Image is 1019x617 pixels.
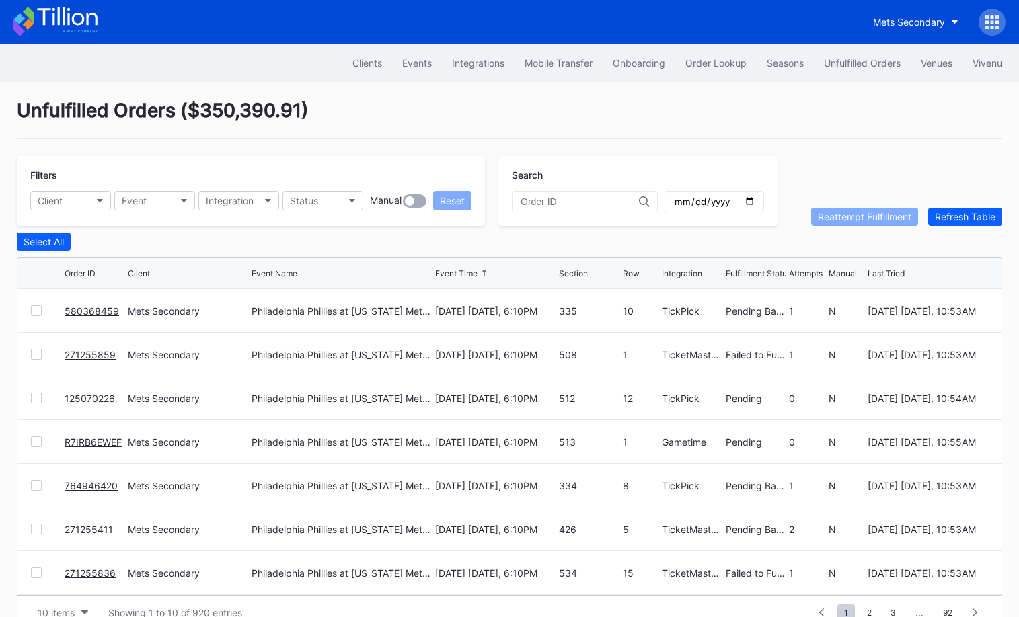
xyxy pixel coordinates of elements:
div: [DATE] [DATE], 6:10PM [435,349,556,360]
div: Philadelphia Phillies at [US_STATE] Mets (SNY Players Pins Featuring [PERSON_NAME], [PERSON_NAME]... [252,349,432,360]
div: Mets Secondary [128,436,248,448]
div: TickPick [662,480,722,491]
a: Clients [342,50,392,75]
button: Select All [17,233,71,251]
div: Philadelphia Phillies at [US_STATE] Mets (SNY Players Pins Featuring [PERSON_NAME], [PERSON_NAME]... [252,436,432,448]
div: TickPick [662,393,722,404]
div: 12 [623,393,659,404]
div: Philadelphia Phillies at [US_STATE] Mets (SNY Players Pins Featuring [PERSON_NAME], [PERSON_NAME]... [252,567,432,579]
div: Refresh Table [935,211,995,222]
div: Gametime [662,436,722,448]
div: [DATE] [DATE], 10:53AM [868,480,988,491]
div: 1 [789,567,825,579]
div: 334 [559,480,619,491]
button: Integrations [442,50,515,75]
div: Onboarding [613,57,665,69]
div: [DATE] [DATE], 10:53AM [868,305,988,317]
a: 764946420 [65,480,118,491]
button: Mets Secondary [863,9,969,34]
button: Event [114,191,195,210]
a: Events [392,50,442,75]
div: Pending [726,436,786,448]
div: Integration [662,268,702,278]
div: 513 [559,436,619,448]
div: Clients [352,57,382,69]
div: [DATE] [DATE], 6:10PM [435,305,556,317]
div: Seasons [767,57,804,69]
div: 508 [559,349,619,360]
div: [DATE] [DATE], 6:10PM [435,436,556,448]
div: Row [623,268,640,278]
div: 1 [789,480,825,491]
button: Client [30,191,111,210]
button: Venues [911,50,963,75]
div: 1 [623,436,659,448]
div: Philadelphia Phillies at [US_STATE] Mets (SNY Players Pins Featuring [PERSON_NAME], [PERSON_NAME]... [252,393,432,404]
div: Section [559,268,588,278]
button: Order Lookup [675,50,757,75]
div: N [829,305,865,317]
a: Vivenu [963,50,1012,75]
div: Pending Barcode Validation [726,480,786,491]
div: Mets Secondary [128,524,248,535]
button: Unfulfilled Orders [814,50,911,75]
div: Attempts [789,268,823,278]
div: Mets Secondary [128,567,248,579]
div: Order ID [65,268,96,278]
div: Failed to Fulfill [726,349,786,360]
div: Order Lookup [685,57,747,69]
div: Mets Secondary [128,349,248,360]
div: 534 [559,567,619,579]
div: Event [122,195,147,206]
a: Onboarding [603,50,675,75]
div: Manual [370,194,402,208]
div: Pending Barcode Validation [726,305,786,317]
button: Seasons [757,50,814,75]
div: Philadelphia Phillies at [US_STATE] Mets (SNY Players Pins Featuring [PERSON_NAME], [PERSON_NAME]... [252,480,432,491]
div: 10 [623,305,659,317]
div: Mobile Transfer [525,57,593,69]
div: [DATE] [DATE], 10:53AM [868,524,988,535]
div: Filters [30,169,471,181]
a: 271255411 [65,524,113,535]
div: Unfulfilled Orders [824,57,901,69]
div: Event Name [252,268,297,278]
div: 1 [789,349,825,360]
div: Integration [206,195,254,206]
div: [DATE] [DATE], 6:10PM [435,524,556,535]
button: Reattempt Fulfillment [811,208,918,226]
div: Mets Secondary [873,16,945,28]
div: N [829,393,865,404]
input: Order ID [521,196,639,207]
div: 426 [559,524,619,535]
div: N [829,480,865,491]
div: 15 [623,567,659,579]
div: Search [512,169,764,181]
button: Integration [198,191,279,210]
div: Last Tried [868,268,905,278]
div: N [829,567,865,579]
div: Mets Secondary [128,480,248,491]
a: 271255836 [65,567,116,579]
div: Client [128,268,150,278]
div: Events [402,57,432,69]
a: 580368459 [65,305,119,317]
button: Mobile Transfer [515,50,603,75]
button: Status [282,191,363,210]
div: 5 [623,524,659,535]
div: [DATE] [DATE], 10:55AM [868,436,988,448]
div: Select All [24,236,64,247]
div: [DATE] [DATE], 6:10PM [435,393,556,404]
div: Event Time [435,268,478,278]
div: TicketMasterResale [662,349,722,360]
div: Reattempt Fulfillment [818,211,911,222]
div: 1 [623,349,659,360]
a: 271255859 [65,349,116,360]
a: 125070226 [65,393,115,404]
div: Failed to Fulfill [726,567,786,579]
div: 8 [623,480,659,491]
div: [DATE] [DATE], 10:53AM [868,567,988,579]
